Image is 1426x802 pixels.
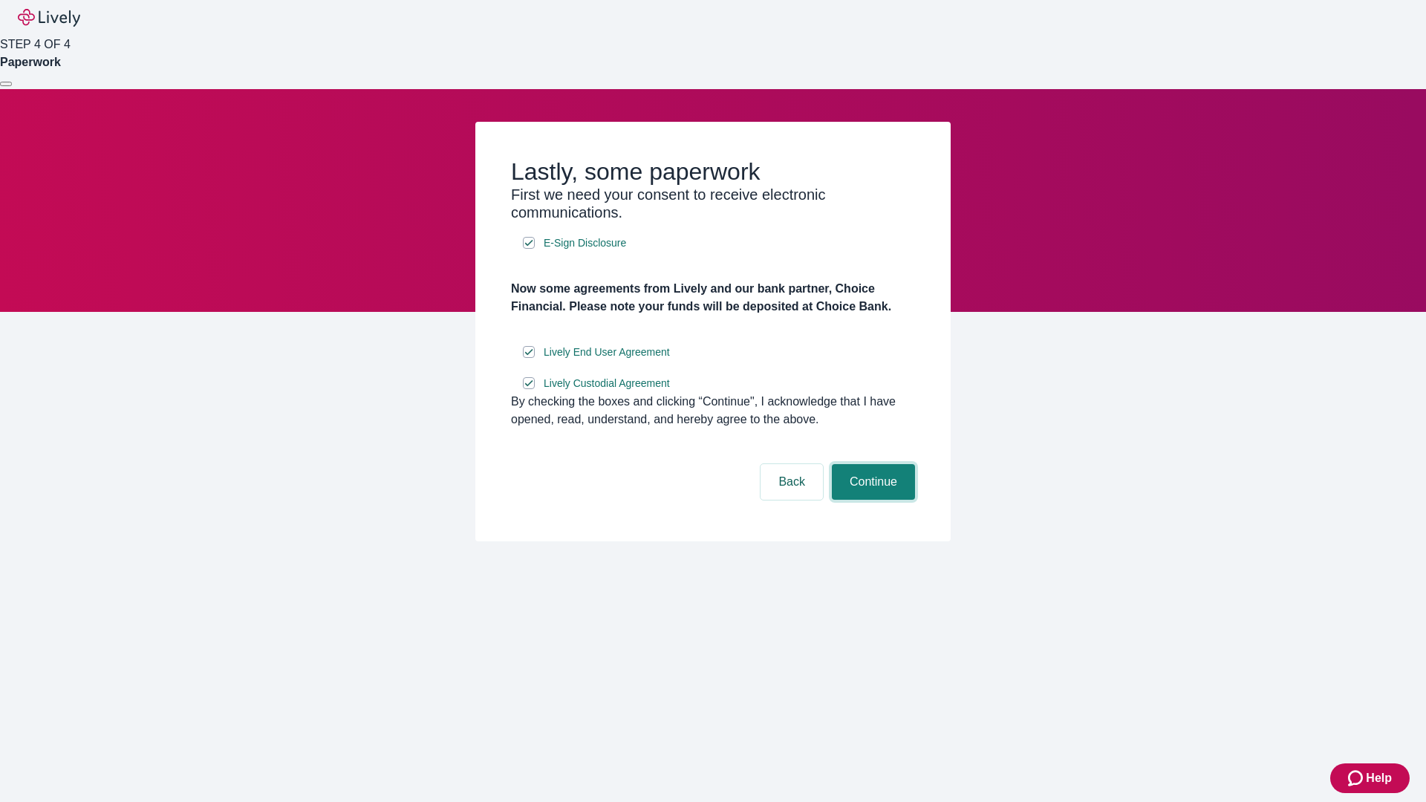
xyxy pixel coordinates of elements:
a: e-sign disclosure document [541,374,673,393]
button: Back [761,464,823,500]
button: Zendesk support iconHelp [1330,763,1410,793]
span: E-Sign Disclosure [544,235,626,251]
button: Continue [832,464,915,500]
a: e-sign disclosure document [541,343,673,362]
svg: Zendesk support icon [1348,769,1366,787]
a: e-sign disclosure document [541,234,629,252]
h4: Now some agreements from Lively and our bank partner, Choice Financial. Please note your funds wi... [511,280,915,316]
span: Help [1366,769,1392,787]
h3: First we need your consent to receive electronic communications. [511,186,915,221]
span: Lively End User Agreement [544,345,670,360]
h2: Lastly, some paperwork [511,157,915,186]
div: By checking the boxes and clicking “Continue", I acknowledge that I have opened, read, understand... [511,393,915,428]
img: Lively [18,9,80,27]
span: Lively Custodial Agreement [544,376,670,391]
